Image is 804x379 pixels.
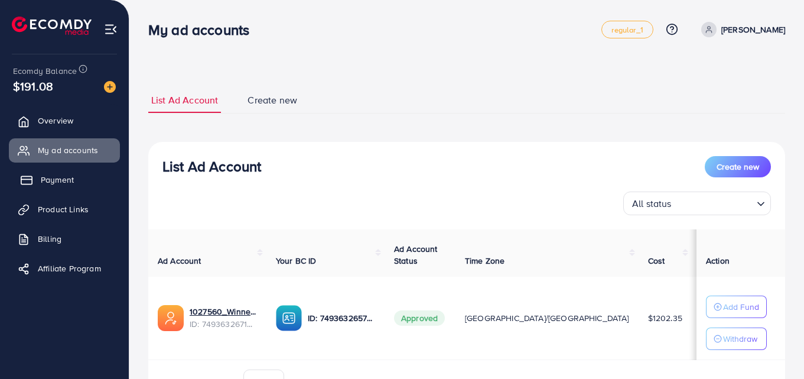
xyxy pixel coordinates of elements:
[394,310,445,326] span: Approved
[705,156,771,177] button: Create new
[601,21,653,38] a: regular_1
[9,138,120,162] a: My ad accounts
[158,255,201,267] span: Ad Account
[465,255,504,267] span: Time Zone
[104,81,116,93] img: image
[38,144,98,156] span: My ad accounts
[630,195,674,212] span: All status
[12,17,92,35] img: logo
[648,312,682,324] span: $1202.35
[706,328,767,350] button: Withdraw
[465,312,629,324] span: [GEOGRAPHIC_DATA]/[GEOGRAPHIC_DATA]
[190,318,257,330] span: ID: 7493632671978045448
[611,26,643,34] span: regular_1
[38,203,89,215] span: Product Links
[717,161,759,173] span: Create new
[190,306,257,318] a: 1027560_Winnerize_1744747938584
[158,305,184,331] img: ic-ads-acc.e4c84228.svg
[38,233,61,245] span: Billing
[148,21,259,38] h3: My ad accounts
[723,332,757,346] p: Withdraw
[38,263,101,274] span: Affiliate Program
[13,77,53,95] span: $191.08
[9,227,120,251] a: Billing
[9,168,120,192] a: Payment
[706,255,730,267] span: Action
[9,197,120,221] a: Product Links
[151,93,218,107] span: List Ad Account
[706,296,767,318] button: Add Fund
[754,326,795,370] iframe: Chat
[276,305,302,331] img: ic-ba-acc.ded83a64.svg
[623,192,771,215] div: Search for option
[38,115,73,127] span: Overview
[41,174,74,186] span: Payment
[190,306,257,330] div: <span class='underline'>1027560_Winnerize_1744747938584</span></br>7493632671978045448
[104,22,118,36] img: menu
[308,311,375,325] p: ID: 7493632657788567559
[9,257,120,280] a: Affiliate Program
[248,93,297,107] span: Create new
[9,109,120,132] a: Overview
[276,255,317,267] span: Your BC ID
[675,193,752,212] input: Search for option
[13,65,77,77] span: Ecomdy Balance
[696,22,785,37] a: [PERSON_NAME]
[721,22,785,37] p: [PERSON_NAME]
[723,300,759,314] p: Add Fund
[162,158,261,175] h3: List Ad Account
[394,243,438,267] span: Ad Account Status
[648,255,665,267] span: Cost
